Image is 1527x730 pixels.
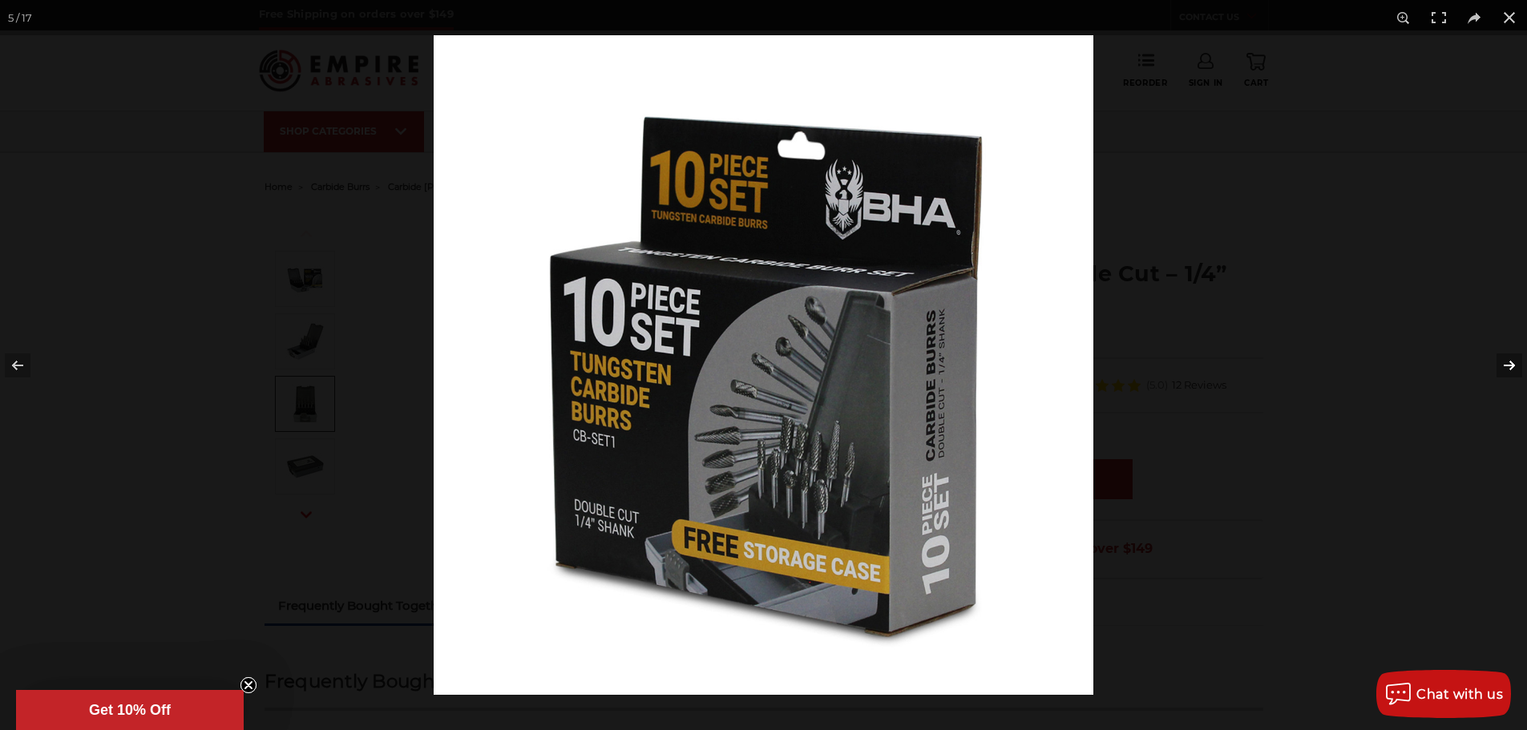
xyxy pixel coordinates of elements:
img: 10-pack-double-cut-tungsten-carbide-burr-bit__91044.1678293810.jpg [434,35,1093,695]
button: Next (arrow right) [1471,325,1527,405]
button: Chat with us [1376,670,1511,718]
span: Get 10% Off [89,702,171,718]
div: Get 10% OffClose teaser [16,690,244,730]
span: Chat with us [1416,687,1503,702]
button: Close teaser [240,677,257,693]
